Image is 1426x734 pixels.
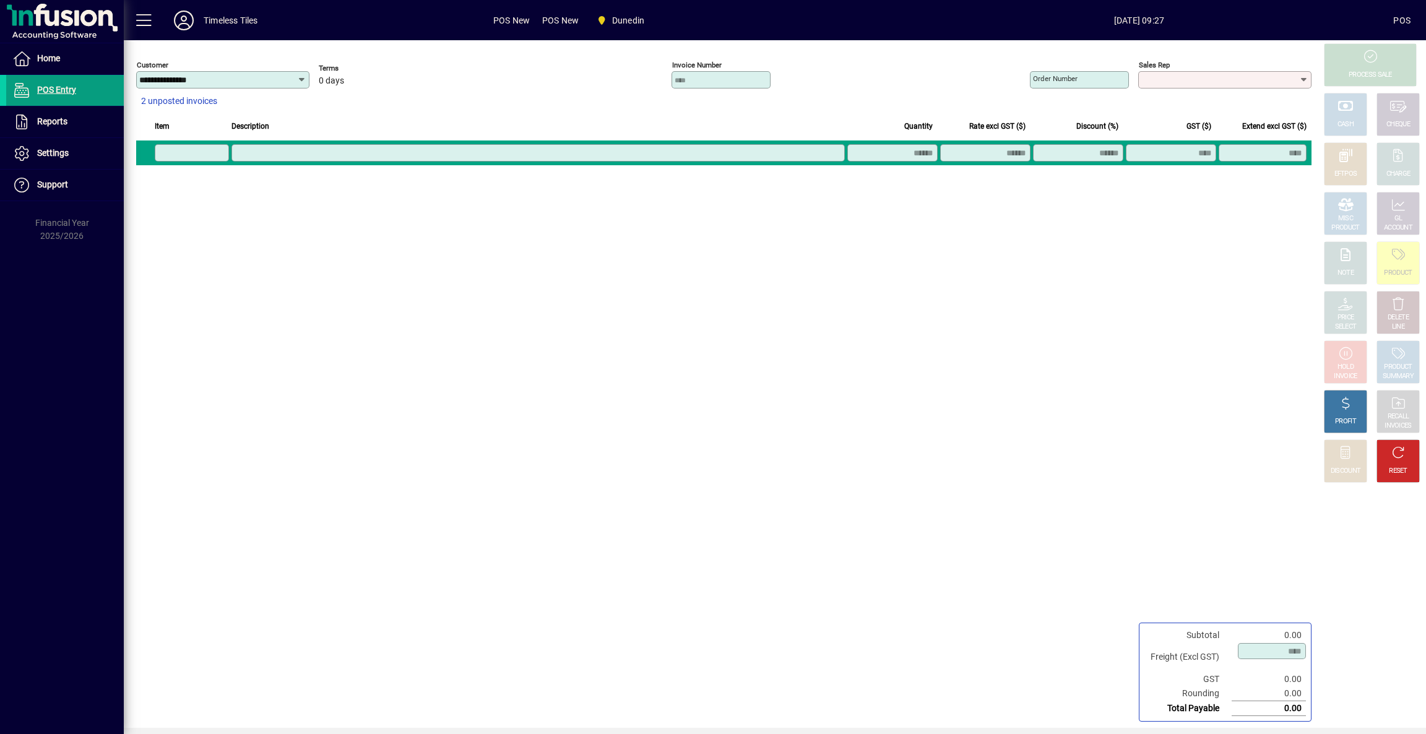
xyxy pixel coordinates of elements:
[1144,672,1232,686] td: GST
[885,11,1394,30] span: [DATE] 09:27
[1337,269,1354,278] div: NOTE
[1335,322,1357,332] div: SELECT
[164,9,204,32] button: Profile
[1076,119,1118,133] span: Discount (%)
[37,179,68,189] span: Support
[1392,322,1404,332] div: LINE
[1383,372,1414,381] div: SUMMARY
[672,61,722,69] mat-label: Invoice number
[1144,701,1232,716] td: Total Payable
[1338,214,1353,223] div: MISC
[1394,214,1402,223] div: GL
[1331,223,1359,233] div: PRODUCT
[1384,223,1412,233] div: ACCOUNT
[1384,363,1412,372] div: PRODUCT
[136,90,222,113] button: 2 unposted invoices
[1144,686,1232,701] td: Rounding
[1232,672,1306,686] td: 0.00
[1033,74,1078,83] mat-label: Order number
[1186,119,1211,133] span: GST ($)
[37,116,67,126] span: Reports
[1388,313,1409,322] div: DELETE
[137,61,168,69] mat-label: Customer
[37,148,69,158] span: Settings
[6,43,124,74] a: Home
[1334,372,1357,381] div: INVOICE
[37,85,76,95] span: POS Entry
[1349,71,1392,80] div: PROCESS SALE
[1331,467,1360,476] div: DISCOUNT
[1232,686,1306,701] td: 0.00
[1386,170,1411,179] div: CHARGE
[231,119,269,133] span: Description
[1144,642,1232,672] td: Freight (Excl GST)
[6,138,124,169] a: Settings
[319,76,344,86] span: 0 days
[1337,313,1354,322] div: PRICE
[1389,467,1407,476] div: RESET
[612,11,644,30] span: Dunedin
[591,9,649,32] span: Dunedin
[904,119,933,133] span: Quantity
[1335,417,1356,426] div: PROFIT
[141,95,217,108] span: 2 unposted invoices
[319,64,393,72] span: Terms
[542,11,579,30] span: POS New
[969,119,1026,133] span: Rate excl GST ($)
[1242,119,1307,133] span: Extend excl GST ($)
[1232,701,1306,716] td: 0.00
[6,170,124,201] a: Support
[1144,628,1232,642] td: Subtotal
[1384,269,1412,278] div: PRODUCT
[1232,628,1306,642] td: 0.00
[1337,363,1354,372] div: HOLD
[493,11,530,30] span: POS New
[1386,120,1410,129] div: CHEQUE
[1334,170,1357,179] div: EFTPOS
[37,53,60,63] span: Home
[1393,11,1411,30] div: POS
[204,11,257,30] div: Timeless Tiles
[1385,421,1411,431] div: INVOICES
[6,106,124,137] a: Reports
[1139,61,1170,69] mat-label: Sales rep
[155,119,170,133] span: Item
[1388,412,1409,421] div: RECALL
[1337,120,1354,129] div: CASH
